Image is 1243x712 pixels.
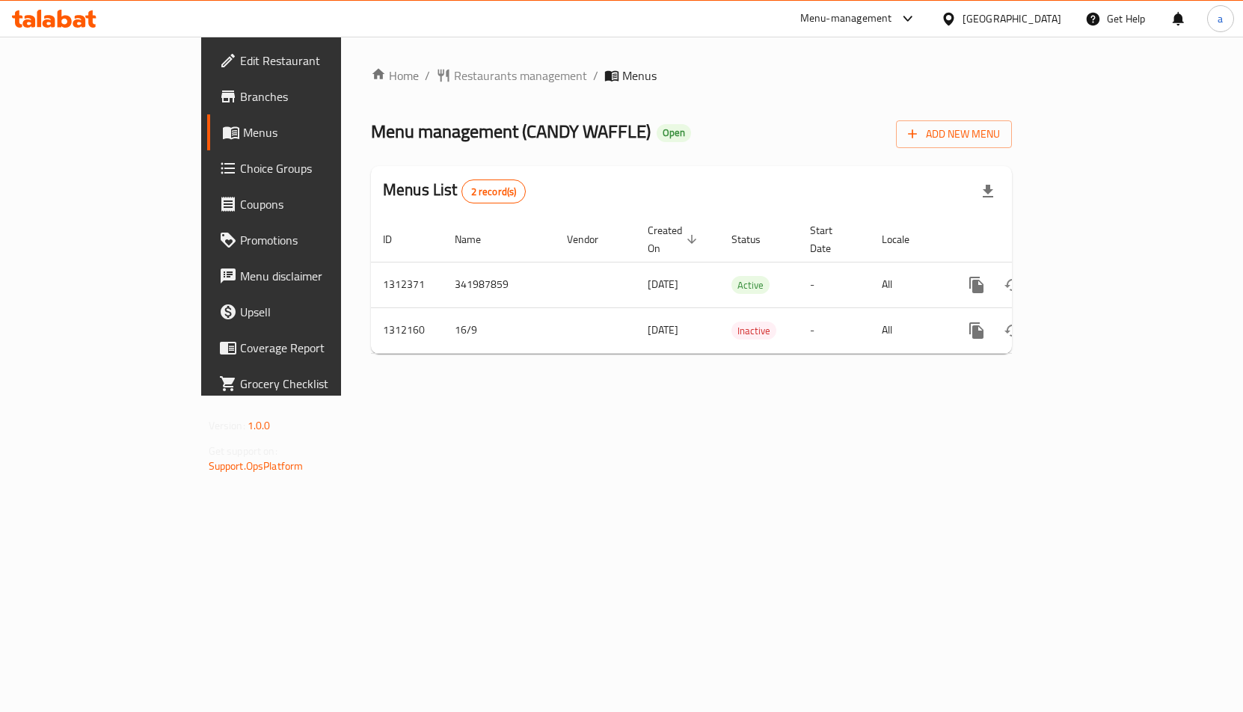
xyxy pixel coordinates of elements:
[425,67,430,85] li: /
[908,125,1000,144] span: Add New Menu
[207,186,409,222] a: Coupons
[1218,10,1223,27] span: a
[896,120,1012,148] button: Add New Menu
[240,231,397,249] span: Promotions
[207,43,409,79] a: Edit Restaurant
[462,185,526,199] span: 2 record(s)
[243,123,397,141] span: Menus
[383,179,526,203] h2: Menus List
[567,230,618,248] span: Vendor
[461,179,527,203] div: Total records count
[240,339,397,357] span: Coverage Report
[207,114,409,150] a: Menus
[248,416,271,435] span: 1.0.0
[731,322,776,340] span: Inactive
[622,67,657,85] span: Menus
[593,67,598,85] li: /
[970,174,1006,209] div: Export file
[207,222,409,258] a: Promotions
[371,67,1012,85] nav: breadcrumb
[371,217,1114,354] table: enhanced table
[648,221,702,257] span: Created On
[810,221,852,257] span: Start Date
[870,307,947,353] td: All
[800,10,892,28] div: Menu-management
[207,79,409,114] a: Branches
[995,267,1031,303] button: Change Status
[731,277,770,294] span: Active
[240,195,397,213] span: Coupons
[959,267,995,303] button: more
[207,366,409,402] a: Grocery Checklist
[209,416,245,435] span: Version:
[207,330,409,366] a: Coverage Report
[240,303,397,321] span: Upsell
[963,10,1061,27] div: [GEOGRAPHIC_DATA]
[798,307,870,353] td: -
[240,52,397,70] span: Edit Restaurant
[454,67,587,85] span: Restaurants management
[240,88,397,105] span: Branches
[209,456,304,476] a: Support.OpsPlatform
[371,114,651,148] span: Menu management ( CANDY WAFFLE )
[657,126,691,139] span: Open
[882,230,929,248] span: Locale
[870,262,947,307] td: All
[648,320,678,340] span: [DATE]
[207,294,409,330] a: Upsell
[240,267,397,285] span: Menu disclaimer
[443,307,555,353] td: 16/9
[383,230,411,248] span: ID
[731,230,780,248] span: Status
[798,262,870,307] td: -
[455,230,500,248] span: Name
[207,258,409,294] a: Menu disclaimer
[240,375,397,393] span: Grocery Checklist
[436,67,587,85] a: Restaurants management
[995,313,1031,349] button: Change Status
[657,124,691,142] div: Open
[947,217,1114,263] th: Actions
[959,313,995,349] button: more
[207,150,409,186] a: Choice Groups
[731,276,770,294] div: Active
[648,274,678,294] span: [DATE]
[240,159,397,177] span: Choice Groups
[209,441,277,461] span: Get support on:
[443,262,555,307] td: 341987859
